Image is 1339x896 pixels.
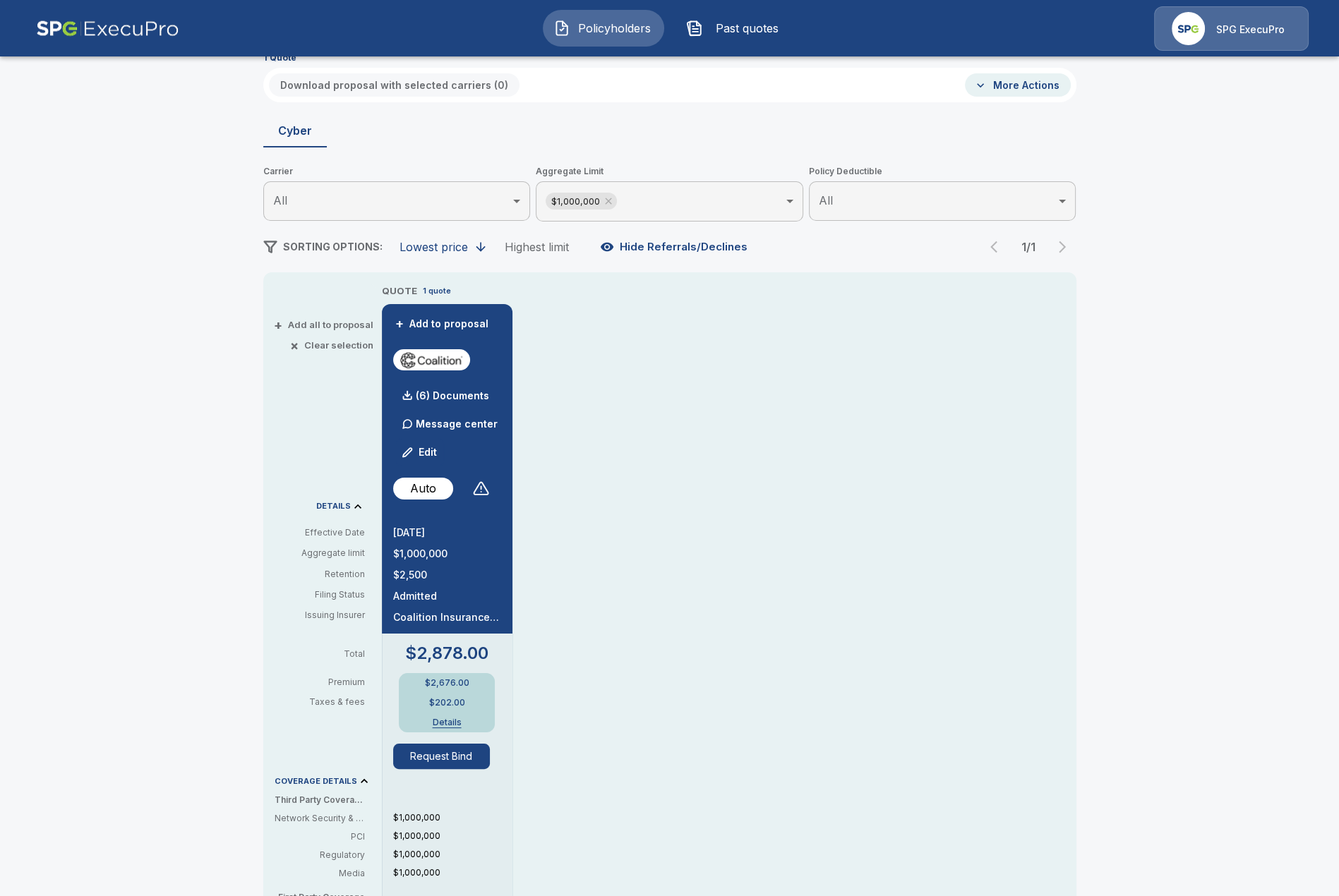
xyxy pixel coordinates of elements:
[393,549,501,559] p: $1,000,000
[709,20,786,37] span: Past quotes
[263,54,296,62] p: 1 Quote
[1172,12,1205,45] img: Agency Icon
[393,744,501,769] span: Request Bind
[263,114,327,147] button: Cyber
[275,609,365,622] p: Issuing Insurer
[416,416,498,431] p: Message center
[393,830,512,842] p: $1,000,000
[395,319,404,329] span: +
[686,20,703,37] img: Past quotes Icon
[275,867,365,880] p: Media
[283,241,383,253] span: SORTING OPTIONS:
[393,591,501,601] p: Admitted
[275,812,365,825] p: Network Security & Privacy Liability
[275,526,365,539] p: Effective Date
[275,830,365,843] p: PCI
[396,438,444,466] button: Edit
[393,316,492,332] button: +Add to proposal
[274,320,282,329] span: +
[275,588,365,601] p: Filing Status
[543,10,664,47] button: Policyholders IconPolicyholders
[965,73,1071,97] button: More Actions
[275,678,376,686] p: Premium
[546,193,606,210] span: $1,000,000
[405,645,488,662] p: $2,878.00
[275,794,376,806] p: Third Party Coverage
[576,20,654,37] span: Policyholders
[809,164,1076,178] span: Policy Deductible
[275,650,376,658] p: Total
[393,866,512,879] p: $1,000,000
[1154,6,1309,51] a: Agency IconSPG ExecuPro
[419,718,475,727] button: Details
[400,240,468,254] div: Lowest price
[290,341,299,350] span: ×
[293,341,373,350] button: ×Clear selection
[273,193,287,207] span: All
[382,284,417,298] p: QUOTE
[819,193,833,207] span: All
[263,164,531,178] span: Carrier
[429,698,465,707] p: $202.00
[36,6,179,51] img: AA Logo
[393,811,512,824] p: $1,000,000
[536,164,803,178] span: Aggregate Limit
[546,193,617,210] div: $1,000,000
[277,320,373,329] button: +Add all to proposal
[425,679,469,687] p: $2,676.00
[275,777,357,785] p: COVERAGE DETAILS
[275,547,365,559] p: Aggregate limit
[410,480,436,497] p: Auto
[275,568,365,581] p: Retention
[393,744,491,769] button: Request Bind
[675,10,797,47] button: Past quotes IconPast quotes
[393,570,501,580] p: $2,500
[1216,23,1285,37] p: SPG ExecuPro
[393,528,501,538] p: [DATE]
[505,240,569,254] div: Highest limit
[597,234,753,260] button: Hide Referrals/Declines
[275,849,365,861] p: Regulatory
[316,502,351,510] p: DETAILS
[393,612,501,622] p: Coalition Insurance Solutions
[416,391,489,401] p: (6) Documents
[275,698,376,706] p: Taxes & fees
[399,349,464,370] img: coalitioncyberadmitted
[1014,241,1043,253] p: 1 / 1
[269,73,520,97] button: Download proposal with selected carriers (0)
[553,20,570,37] img: Policyholders Icon
[423,285,451,297] p: 1 quote
[393,848,512,861] p: $1,000,000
